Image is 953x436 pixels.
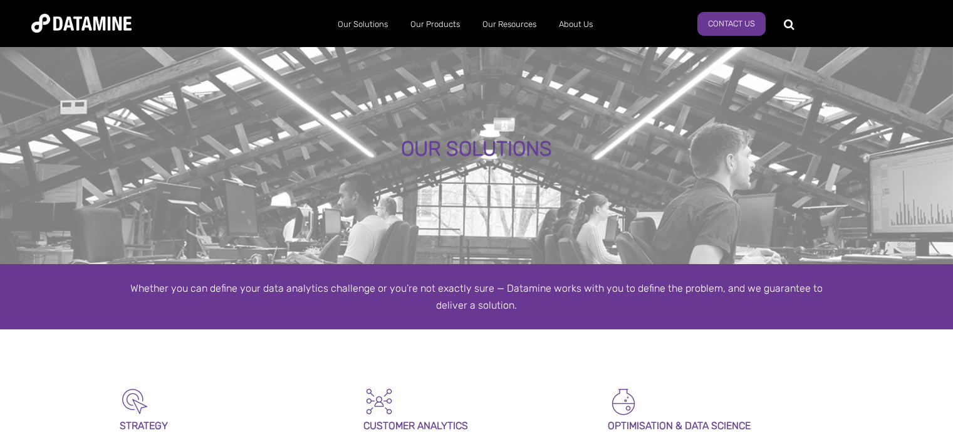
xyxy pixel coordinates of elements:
[697,12,766,36] a: Contact us
[112,138,842,161] div: OUR SOLUTIONS
[608,386,639,417] img: Optimisation & Data Science
[120,280,834,314] div: Whether you can define your data analytics challenge or you’re not exactly sure — Datamine works ...
[471,8,548,41] a: Our Resources
[363,417,590,434] p: CUSTOMER ANALYTICS
[120,417,346,434] p: STRATEGY
[363,386,395,417] img: Customer Analytics
[548,8,604,41] a: About Us
[399,8,471,41] a: Our Products
[608,417,834,434] p: OPTIMISATION & DATA SCIENCE
[120,386,151,417] img: Strategy-1
[326,8,399,41] a: Our Solutions
[31,14,132,33] img: Datamine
